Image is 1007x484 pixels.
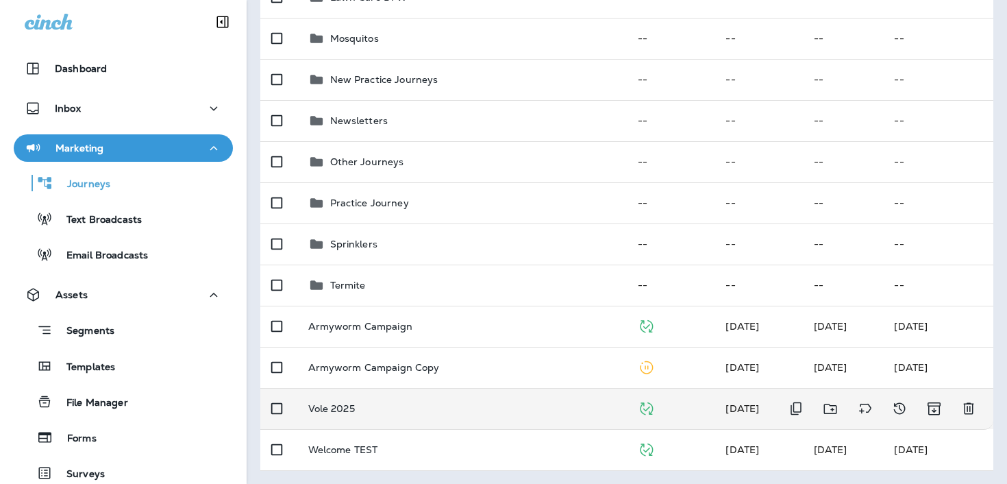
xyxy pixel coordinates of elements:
[725,402,759,415] span: Jared Rich
[814,444,847,456] span: Jason Munk
[883,265,993,306] td: --
[955,395,982,423] button: Delete
[330,239,377,250] p: Sprinklers
[14,169,233,197] button: Journeys
[14,95,233,122] button: Inbox
[627,59,714,100] td: --
[627,182,714,223] td: --
[308,444,378,455] p: Welcome TEST
[638,360,655,372] span: Paused
[714,18,802,59] td: --
[14,315,233,345] button: Segments
[627,141,714,182] td: --
[883,141,993,182] td: --
[851,395,879,423] button: Add tags
[53,433,97,446] p: Forms
[725,361,759,374] span: Deanna Durrant
[883,59,993,100] td: --
[883,306,993,347] td: [DATE]
[883,223,993,265] td: --
[714,223,802,265] td: --
[627,223,714,265] td: --
[14,134,233,162] button: Marketing
[638,401,655,413] span: Published
[330,156,404,167] p: Other Journeys
[803,100,884,141] td: --
[55,103,81,114] p: Inbox
[330,115,388,126] p: Newsletters
[14,281,233,308] button: Assets
[308,403,355,414] p: Vole 2025
[714,100,802,141] td: --
[55,289,88,300] p: Assets
[14,204,233,233] button: Text Broadcasts
[627,18,714,59] td: --
[803,141,884,182] td: --
[55,143,103,154] p: Marketing
[308,321,412,332] p: Armyworm Campaign
[814,361,847,374] span: Jason Munk
[330,74,438,85] p: New Practice Journeys
[14,352,233,380] button: Templates
[14,387,233,416] button: File Manager
[814,320,847,332] span: Jason Munk
[53,178,110,191] p: Journeys
[14,240,233,269] button: Email Broadcasts
[817,395,845,423] button: Move to folder
[714,141,802,182] td: --
[782,395,810,423] button: Duplicate
[714,265,802,306] td: --
[330,280,366,291] p: Termite
[53,325,114,339] p: Segments
[803,182,884,223] td: --
[803,265,884,306] td: --
[883,100,993,141] td: --
[714,182,802,223] td: --
[308,362,440,373] p: Armyworm Campaign Copy
[330,197,409,208] p: Practice Journey
[883,18,993,59] td: --
[14,55,233,82] button: Dashboard
[920,395,948,423] button: Archive
[14,423,233,452] button: Forms
[53,250,148,263] p: Email Broadcasts
[714,59,802,100] td: --
[883,347,993,388] td: [DATE]
[627,265,714,306] td: --
[803,18,884,59] td: --
[883,182,993,223] td: --
[886,395,913,423] button: View Changelog
[203,8,242,36] button: Collapse Sidebar
[725,444,759,456] span: Jason Munk
[883,429,993,470] td: [DATE]
[330,33,379,44] p: Mosquitos
[53,468,105,481] p: Surveys
[53,397,128,410] p: File Manager
[803,59,884,100] td: --
[53,361,115,374] p: Templates
[638,319,655,331] span: Published
[638,442,655,455] span: Published
[53,214,142,227] p: Text Broadcasts
[725,320,759,332] span: Jason Munk
[55,63,107,74] p: Dashboard
[803,223,884,265] td: --
[627,100,714,141] td: --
